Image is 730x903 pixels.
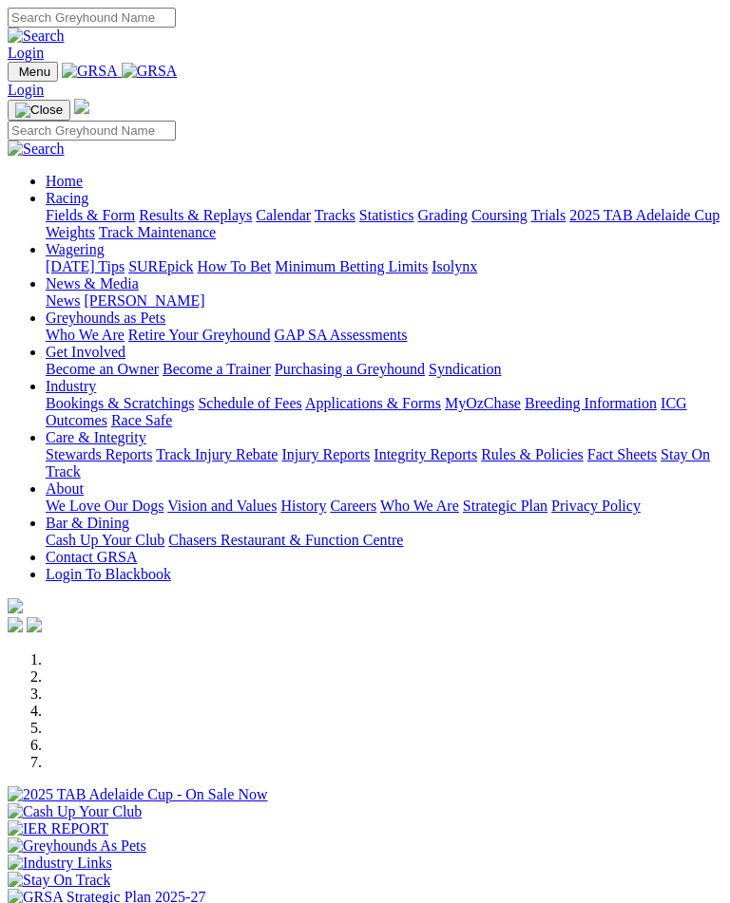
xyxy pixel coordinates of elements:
[8,62,58,82] button: Toggle navigation
[569,207,720,223] a: 2025 TAB Adelaide Cup
[27,617,42,632] img: twitter.svg
[481,446,584,462] a: Rules & Policies
[46,207,135,223] a: Fields & Form
[8,100,70,121] button: Toggle navigation
[305,395,441,411] a: Applications & Forms
[122,63,178,80] img: GRSA
[46,532,722,549] div: Bar & Dining
[380,498,459,514] a: Who We Are
[46,292,80,309] a: News
[62,63,118,80] img: GRSA
[8,8,176,28] input: Search
[168,532,403,548] a: Chasers Restaurant & Function Centre
[429,361,501,377] a: Syndication
[46,532,164,548] a: Cash Up Your Club
[46,378,96,394] a: Industry
[15,103,63,118] img: Close
[46,275,139,292] a: News & Media
[46,224,95,240] a: Weights
[275,258,428,274] a: Minimum Betting Limits
[471,207,528,223] a: Coursing
[8,855,112,872] img: Industry Links
[46,258,125,274] a: [DATE] Tips
[46,549,137,565] a: Contact GRSA
[8,786,268,803] img: 2025 TAB Adelaide Cup - On Sale Now
[463,498,547,514] a: Strategic Plan
[167,498,277,514] a: Vision and Values
[46,292,722,310] div: News & Media
[46,429,146,445] a: Care & Integrity
[256,207,311,223] a: Calendar
[280,498,326,514] a: History
[275,327,408,343] a: GAP SA Assessments
[374,446,477,462] a: Integrity Reports
[99,224,216,240] a: Track Maintenance
[84,292,204,309] a: [PERSON_NAME]
[418,207,468,223] a: Grading
[359,207,414,223] a: Statistics
[330,498,376,514] a: Careers
[8,803,142,820] img: Cash Up Your Club
[46,446,152,462] a: Stewards Reports
[46,480,84,497] a: About
[8,872,110,889] img: Stay On Track
[156,446,278,462] a: Track Injury Rebate
[8,820,108,837] img: IER REPORT
[19,65,50,79] span: Menu
[163,361,271,377] a: Become a Trainer
[46,310,165,326] a: Greyhounds as Pets
[46,327,125,343] a: Who We Are
[8,121,176,141] input: Search
[111,412,172,428] a: Race Safe
[198,395,301,411] a: Schedule of Fees
[8,28,65,45] img: Search
[8,837,146,855] img: Greyhounds As Pets
[128,258,193,274] a: SUREpick
[530,207,566,223] a: Trials
[445,395,521,411] a: MyOzChase
[46,498,722,515] div: About
[551,498,641,514] a: Privacy Policy
[281,446,370,462] a: Injury Reports
[46,173,83,189] a: Home
[8,617,23,632] img: facebook.svg
[128,327,271,343] a: Retire Your Greyhound
[46,327,722,344] div: Greyhounds as Pets
[46,566,171,582] a: Login To Blackbook
[46,446,710,480] a: Stay On Track
[198,258,272,274] a: How To Bet
[315,207,355,223] a: Tracks
[46,498,163,514] a: We Love Our Dogs
[46,344,125,360] a: Get Involved
[8,45,44,61] a: Login
[46,258,722,275] div: Wagering
[46,190,88,206] a: Racing
[525,395,657,411] a: Breeding Information
[8,141,65,158] img: Search
[46,395,687,428] a: ICG Outcomes
[8,598,23,613] img: logo-grsa-white.png
[432,258,477,274] a: Isolynx
[8,82,44,98] a: Login
[74,99,89,114] img: logo-grsa-white.png
[46,395,722,429] div: Industry
[46,395,194,411] a: Bookings & Scratchings
[139,207,252,223] a: Results & Replays
[46,515,129,531] a: Bar & Dining
[46,207,722,241] div: Racing
[275,361,425,377] a: Purchasing a Greyhound
[46,241,105,257] a: Wagering
[46,361,722,378] div: Get Involved
[46,361,159,377] a: Become an Owner
[46,446,722,480] div: Care & Integrity
[587,446,657,462] a: Fact Sheets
